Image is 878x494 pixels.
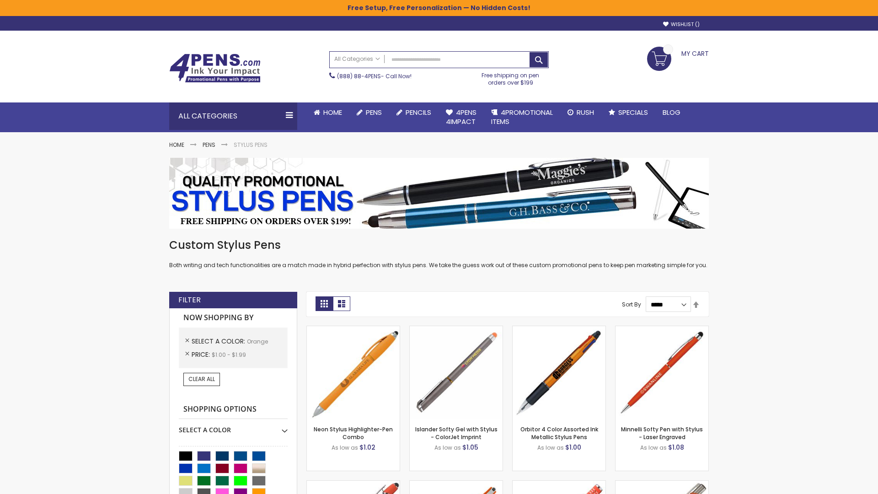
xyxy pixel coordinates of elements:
[192,337,247,346] span: Select A Color
[446,107,476,126] span: 4Pens 4impact
[337,72,412,80] span: - Call Now!
[622,301,641,308] label: Sort By
[410,326,503,333] a: Islander Softy Gel with Stylus - ColorJet Imprint-Orange
[330,52,385,67] a: All Categories
[359,443,375,452] span: $1.02
[169,158,709,229] img: Stylus Pens
[332,444,358,451] span: As low as
[169,141,184,149] a: Home
[212,351,246,359] span: $1.00 - $1.99
[439,102,484,132] a: 4Pens4impact
[616,480,708,488] a: Tres-Chic Softy Brights with Stylus Pen - Laser-Orange
[169,54,261,83] img: 4Pens Custom Pens and Promotional Products
[616,326,708,419] img: Minnelli Softy Pen with Stylus - Laser Engraved-Orange
[668,443,684,452] span: $1.08
[307,480,400,488] a: 4P-MS8B-Orange
[169,238,709,252] h1: Custom Stylus Pens
[655,102,688,123] a: Blog
[491,107,553,126] span: 4PROMOTIONAL ITEMS
[513,326,605,333] a: Orbitor 4 Color Assorted Ink Metallic Stylus Pens-Orange
[178,295,201,305] strong: Filter
[389,102,439,123] a: Pencils
[169,102,297,130] div: All Categories
[349,102,389,123] a: Pens
[203,141,215,149] a: Pens
[334,55,380,63] span: All Categories
[434,444,461,451] span: As low as
[307,326,400,419] img: Neon Stylus Highlighter-Pen Combo-Orange
[601,102,655,123] a: Specials
[337,72,381,80] a: (888) 88-4PENS
[577,107,594,117] span: Rush
[234,141,268,149] strong: Stylus Pens
[616,326,708,333] a: Minnelli Softy Pen with Stylus - Laser Engraved-Orange
[366,107,382,117] span: Pens
[663,107,680,117] span: Blog
[415,425,498,440] a: Islander Softy Gel with Stylus - ColorJet Imprint
[169,238,709,269] div: Both writing and tech functionalities are a match made in hybrid perfection with stylus pens. We ...
[663,21,700,28] a: Wishlist
[462,443,478,452] span: $1.05
[179,308,288,328] strong: Now Shopping by
[618,107,648,117] span: Specials
[179,419,288,435] div: Select A Color
[247,338,268,345] span: Orange
[472,68,549,86] div: Free shipping on pen orders over $199
[410,326,503,419] img: Islander Softy Gel with Stylus - ColorJet Imprint-Orange
[179,400,288,419] strong: Shopping Options
[307,326,400,333] a: Neon Stylus Highlighter-Pen Combo-Orange
[316,296,333,311] strong: Grid
[406,107,431,117] span: Pencils
[520,425,598,440] a: Orbitor 4 Color Assorted Ink Metallic Stylus Pens
[192,350,212,359] span: Price
[560,102,601,123] a: Rush
[188,375,215,383] span: Clear All
[513,326,605,419] img: Orbitor 4 Color Assorted Ink Metallic Stylus Pens-Orange
[565,443,581,452] span: $1.00
[621,425,703,440] a: Minnelli Softy Pen with Stylus - Laser Engraved
[314,425,393,440] a: Neon Stylus Highlighter-Pen Combo
[323,107,342,117] span: Home
[306,102,349,123] a: Home
[513,480,605,488] a: Marin Softy Pen with Stylus - Laser Engraved-Orange
[410,480,503,488] a: Avendale Velvet Touch Stylus Gel Pen-Orange
[537,444,564,451] span: As low as
[640,444,667,451] span: As low as
[484,102,560,132] a: 4PROMOTIONALITEMS
[183,373,220,386] a: Clear All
